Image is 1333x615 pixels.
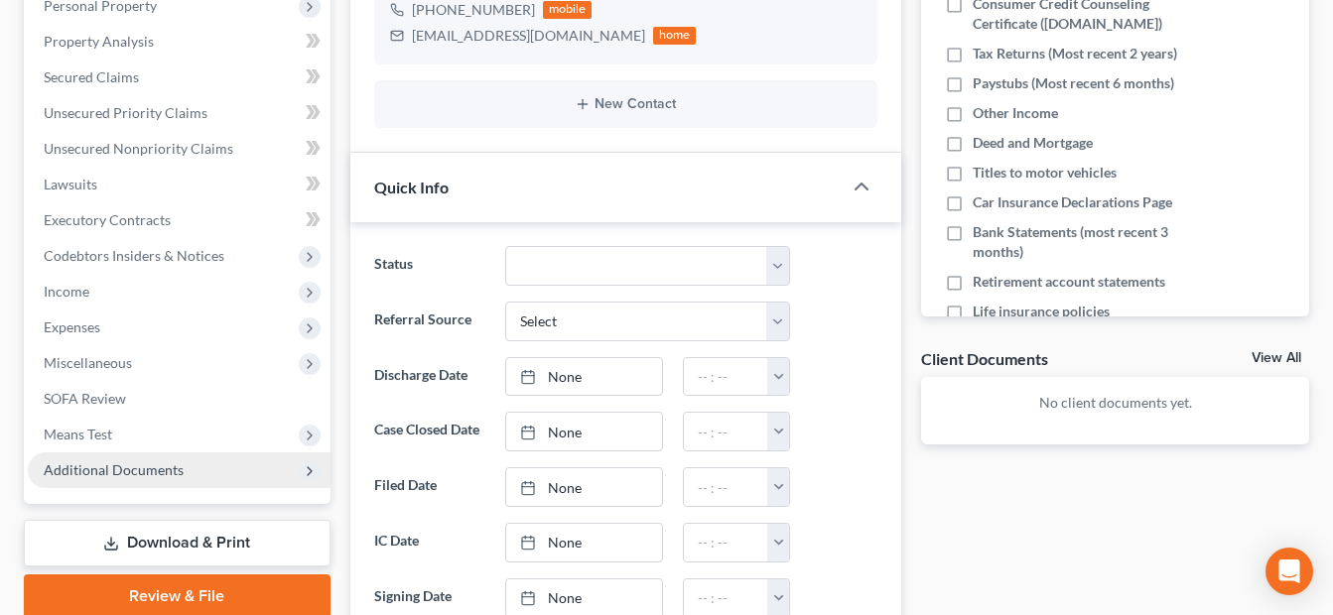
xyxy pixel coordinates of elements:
[973,302,1110,321] span: Life insurance policies
[28,202,331,238] a: Executory Contracts
[364,523,495,562] label: IC Date
[28,381,331,417] a: SOFA Review
[28,60,331,95] a: Secured Claims
[44,354,132,371] span: Miscellaneous
[684,413,768,450] input: -- : --
[684,524,768,561] input: -- : --
[44,211,171,228] span: Executory Contracts
[364,467,495,507] label: Filed Date
[44,33,154,50] span: Property Analysis
[937,393,1293,413] p: No client documents yet.
[506,358,662,396] a: None
[28,167,331,202] a: Lawsuits
[24,520,331,566] a: Download & Print
[543,1,593,19] div: mobile
[44,104,207,121] span: Unsecured Priority Claims
[684,358,768,396] input: -- : --
[364,412,495,451] label: Case Closed Date
[653,27,697,45] div: home
[973,133,1093,153] span: Deed and Mortgage
[1266,548,1313,595] div: Open Intercom Messenger
[973,103,1058,123] span: Other Income
[506,468,662,506] a: None
[44,140,233,157] span: Unsecured Nonpriority Claims
[44,318,100,335] span: Expenses
[390,96,862,112] button: New Contact
[973,73,1174,93] span: Paystubs (Most recent 6 months)
[364,302,495,341] label: Referral Source
[28,95,331,131] a: Unsecured Priority Claims
[973,44,1177,63] span: Tax Returns (Most recent 2 years)
[412,26,645,46] div: [EMAIL_ADDRESS][DOMAIN_NAME]
[973,163,1117,183] span: Titles to motor vehicles
[28,24,331,60] a: Property Analysis
[44,68,139,85] span: Secured Claims
[364,246,495,286] label: Status
[973,192,1172,212] span: Car Insurance Declarations Page
[506,524,662,561] a: None
[44,176,97,192] span: Lawsuits
[1252,351,1301,365] a: View All
[364,357,495,397] label: Discharge Date
[28,131,331,167] a: Unsecured Nonpriority Claims
[44,390,126,407] span: SOFA Review
[374,178,449,196] span: Quick Info
[921,348,1048,369] div: Client Documents
[973,222,1195,262] span: Bank Statements (most recent 3 months)
[973,272,1165,292] span: Retirement account statements
[44,247,224,264] span: Codebtors Insiders & Notices
[506,413,662,450] a: None
[44,461,184,478] span: Additional Documents
[684,468,768,506] input: -- : --
[44,283,89,300] span: Income
[44,426,112,442] span: Means Test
